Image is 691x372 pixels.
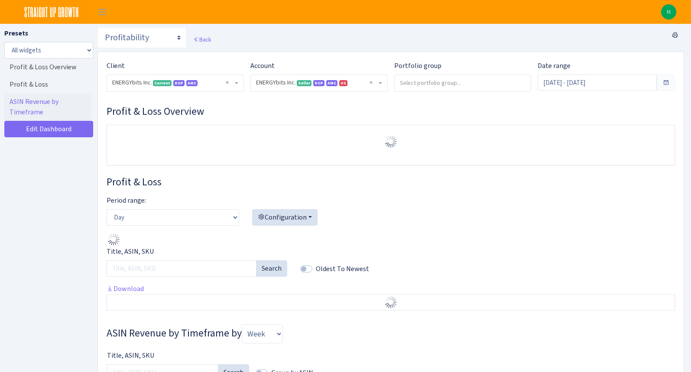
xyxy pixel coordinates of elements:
[661,4,676,19] img: Michael Sette
[250,61,275,71] label: Account
[4,76,91,93] a: Profit & Loss
[193,36,211,43] a: Back
[297,80,311,86] span: Seller
[256,260,287,277] button: Search
[252,209,318,226] button: Configuration
[256,78,377,87] span: ENERGYbits Inc. <span class="badge badge-success">Seller</span><span class="badge badge-primary">...
[112,78,233,87] span: ENERGYbits Inc. <span class="badge badge-success">Current</span><span class="badge badge-primary"...
[107,260,256,277] input: Title, ASIN, SKU
[316,264,369,274] label: Oldest To Newest
[4,58,91,76] a: Profit & Loss Overview
[395,75,531,91] input: Select portfolio group...
[251,75,387,91] span: ENERGYbits Inc. <span class="badge badge-success">Seller</span><span class="badge badge-primary">...
[661,4,676,19] a: M
[107,284,144,293] a: Download
[339,80,347,86] span: US
[107,195,146,206] label: Period range:
[4,121,93,137] a: Edit Dashboard
[107,324,675,343] h3: Widget #29
[153,80,172,86] span: Current
[107,105,675,118] h3: Widget #30
[107,350,154,361] label: Title, ASIN, SKU
[107,61,125,71] label: Client
[226,78,229,87] span: Remove all items
[326,80,337,86] span: Amazon Marketing Cloud
[394,61,441,71] label: Portfolio group
[384,135,398,149] img: Preloader
[107,246,154,257] label: Title, ASIN, SKU
[4,93,91,121] a: ASIN Revenue by Timeframe
[4,28,28,39] label: Presets
[370,78,373,87] span: Remove all items
[107,176,675,188] h3: Widget #28
[107,75,243,91] span: ENERGYbits Inc. <span class="badge badge-success">Current</span><span class="badge badge-primary"...
[313,80,324,86] span: DSP
[107,233,120,246] img: Preloader
[538,61,571,71] label: Date range
[384,295,398,309] img: Preloader
[173,80,185,86] span: DSP
[186,80,198,86] span: Amazon Marketing Cloud
[91,5,113,19] button: Toggle navigation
